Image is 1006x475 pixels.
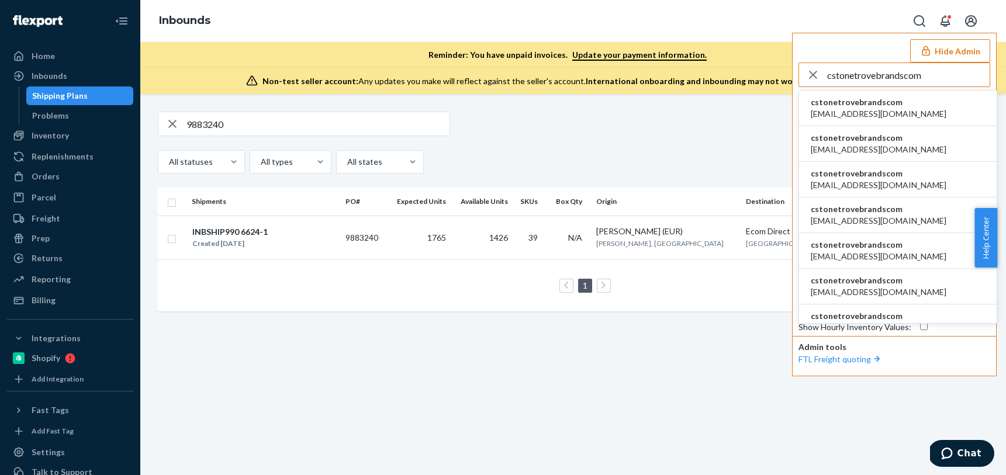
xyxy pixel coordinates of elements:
[32,252,63,264] div: Returns
[32,233,50,244] div: Prep
[32,213,60,224] div: Freight
[7,67,133,85] a: Inbounds
[110,9,133,33] button: Close Navigation
[7,372,133,386] a: Add Integration
[746,226,903,237] div: Ecom Direct
[811,179,946,191] span: [EMAIL_ADDRESS][DOMAIN_NAME]
[811,239,946,251] span: cstonetrovebrandscom
[7,270,133,289] a: Reporting
[568,233,582,242] span: N/A
[262,76,358,86] span: Non-test seller account:
[7,329,133,348] button: Integrations
[547,188,592,216] th: Box Qty
[811,215,946,227] span: [EMAIL_ADDRESS][DOMAIN_NAME]
[934,9,957,33] button: Open notifications
[428,49,707,61] p: Reminder: You have unpaid invoices.
[592,188,741,216] th: Origin
[150,4,220,38] ol: breadcrumbs
[811,310,946,322] span: cstonetrovebrandscom
[811,275,946,286] span: cstonetrovebrandscom
[26,86,134,105] a: Shipping Plans
[513,188,547,216] th: SKUs
[32,192,56,203] div: Parcel
[32,151,94,162] div: Replenishments
[7,424,133,438] a: Add Fast Tag
[811,322,946,334] span: [EMAIL_ADDRESS][DOMAIN_NAME]
[811,108,946,120] span: [EMAIL_ADDRESS][DOMAIN_NAME]
[427,233,446,242] span: 1765
[798,341,990,353] p: Admin tools
[910,39,990,63] button: Hide Admin
[186,112,450,136] input: Search inbounds by name, destination, msku...
[746,239,888,248] span: [GEOGRAPHIC_DATA], [GEOGRAPHIC_DATA]
[260,156,261,168] input: All types
[959,9,983,33] button: Open account menu
[811,251,946,262] span: [EMAIL_ADDRESS][DOMAIN_NAME]
[798,321,911,333] div: Show Hourly Inventory Values :
[32,90,88,102] div: Shipping Plans
[7,126,133,145] a: Inventory
[811,132,946,144] span: cstonetrovebrandscom
[262,75,889,87] div: Any updates you make will reflect against the seller's account.
[586,76,889,86] span: International onboarding and inbounding may not work during impersonation.
[187,188,341,216] th: Shipments
[32,130,69,141] div: Inventory
[32,332,81,344] div: Integrations
[596,226,737,237] div: [PERSON_NAME] (EUR)
[32,294,56,306] div: Billing
[7,229,133,248] a: Prep
[192,238,268,249] div: Created [DATE]
[7,167,133,186] a: Orders
[580,280,590,290] a: Page 1 is your current page
[7,249,133,268] a: Returns
[528,233,538,242] span: 39
[168,156,169,168] input: All statuses
[974,208,997,268] button: Help Center
[346,156,347,168] input: All states
[7,349,133,367] a: Shopify
[7,291,133,310] a: Billing
[7,401,133,419] button: Fast Tags
[7,47,133,65] a: Home
[572,50,707,61] a: Update your payment information.
[811,286,946,298] span: [EMAIL_ADDRESS][DOMAIN_NAME]
[32,352,60,364] div: Shopify
[341,188,387,216] th: PO#
[32,404,69,416] div: Fast Tags
[451,188,513,216] th: Available Units
[596,239,724,248] span: [PERSON_NAME], [GEOGRAPHIC_DATA]
[827,63,990,86] input: Search or paste seller ID
[811,168,946,179] span: cstonetrovebrandscom
[32,110,69,122] div: Problems
[32,446,65,458] div: Settings
[32,426,74,436] div: Add Fast Tag
[387,188,451,216] th: Expected Units
[7,209,133,228] a: Freight
[930,440,994,469] iframe: Opens a widget where you can chat to one of our agents
[32,171,60,182] div: Orders
[7,188,133,207] a: Parcel
[811,203,946,215] span: cstonetrovebrandscom
[908,9,931,33] button: Open Search Box
[7,443,133,462] a: Settings
[32,50,55,62] div: Home
[341,216,387,259] td: 9883240
[26,106,134,125] a: Problems
[7,147,133,166] a: Replenishments
[13,15,63,27] img: Flexport logo
[32,70,67,82] div: Inbounds
[159,14,210,27] a: Inbounds
[798,354,883,364] a: FTL Freight quoting
[192,226,268,238] div: INBSHIP990 6624-1
[32,273,71,285] div: Reporting
[489,233,508,242] span: 1426
[32,374,84,384] div: Add Integration
[811,96,946,108] span: cstonetrovebrandscom
[741,188,907,216] th: Destination
[811,144,946,155] span: [EMAIL_ADDRESS][DOMAIN_NAME]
